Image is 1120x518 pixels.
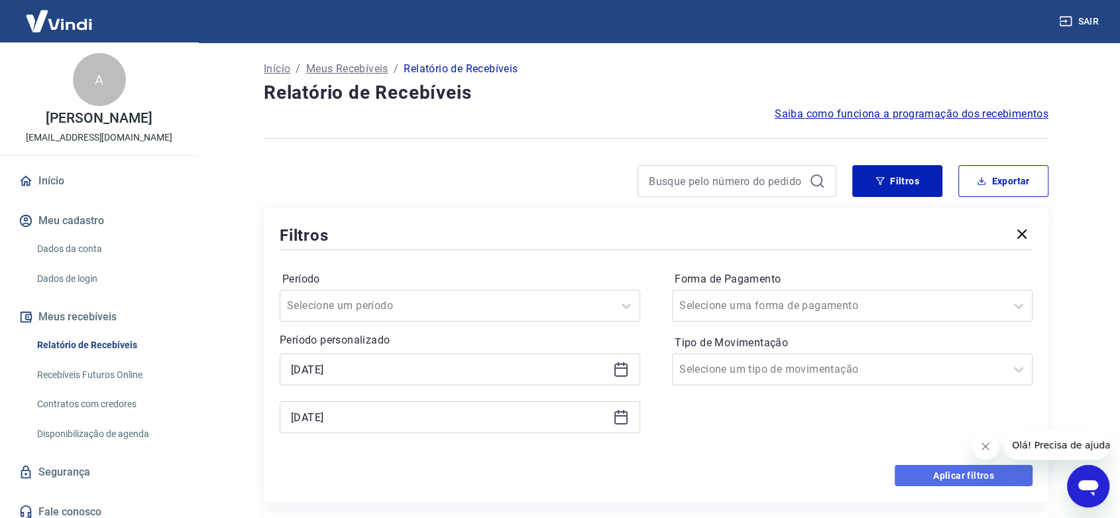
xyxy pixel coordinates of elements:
a: Dados de login [32,265,182,292]
a: Início [16,166,182,196]
button: Sair [1056,9,1104,34]
p: Relatório de Recebíveis [404,61,518,77]
label: Forma de Pagamento [675,271,1030,287]
span: Olá! Precisa de ajuda? [8,9,111,20]
button: Exportar [958,165,1048,197]
p: / [296,61,300,77]
button: Meu cadastro [16,206,182,235]
a: Disponibilização de agenda [32,421,182,448]
iframe: Fechar mensagem [972,433,999,460]
label: Período [282,271,638,287]
h4: Relatório de Recebíveis [264,80,1048,106]
p: [PERSON_NAME] [46,111,152,125]
a: Contratos com credores [32,391,182,418]
iframe: Mensagem da empresa [1004,430,1109,460]
div: A [73,53,126,106]
input: Busque pelo número do pedido [649,171,804,191]
p: / [394,61,398,77]
button: Meus recebíveis [16,302,182,332]
a: Segurança [16,458,182,487]
a: Início [264,61,290,77]
label: Tipo de Movimentação [675,335,1030,351]
img: Vindi [16,1,102,41]
p: Período personalizado [280,332,640,348]
iframe: Botão para abrir a janela de mensagens [1067,465,1109,507]
a: Dados da conta [32,235,182,263]
h5: Filtros [280,225,329,246]
button: Filtros [852,165,942,197]
input: Data inicial [291,359,608,379]
p: [EMAIL_ADDRESS][DOMAIN_NAME] [26,131,172,145]
a: Meus Recebíveis [306,61,388,77]
input: Data final [291,407,608,427]
button: Aplicar filtros [895,465,1033,486]
a: Relatório de Recebíveis [32,332,182,359]
a: Saiba como funciona a programação dos recebimentos [775,106,1048,122]
a: Recebíveis Futuros Online [32,361,182,389]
